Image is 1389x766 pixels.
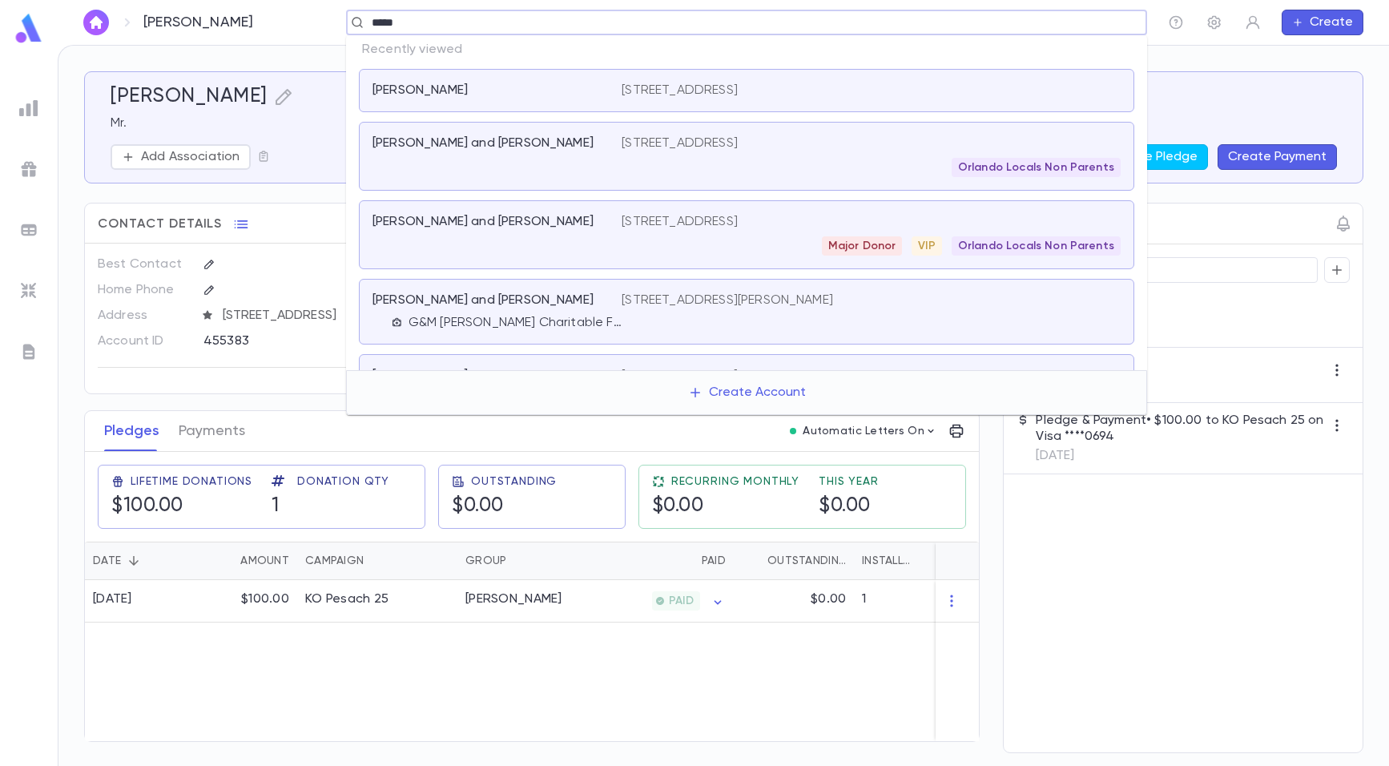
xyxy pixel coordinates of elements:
img: reports_grey.c525e4749d1bce6a11f5fe2a8de1b229.svg [19,99,38,118]
p: Best Contact [98,252,190,277]
span: PAID [662,595,700,607]
span: VIP [912,240,941,252]
button: Sort [506,548,532,574]
p: Automatic Letters On [803,425,924,437]
div: Group [465,542,506,580]
div: Group [457,542,578,580]
p: [PERSON_NAME] [372,368,468,384]
button: Create Payment [1218,144,1337,170]
p: [STREET_ADDRESS] [622,135,738,151]
span: Major Donor [822,240,903,252]
button: Create Pledge [1099,144,1208,170]
p: [STREET_ADDRESS] [622,214,738,230]
div: Campaign [297,542,457,580]
button: Add Association [111,144,251,170]
p: [DATE] [1036,448,1324,464]
span: Outstanding [471,475,557,488]
div: Paid [578,542,734,580]
p: Home Phone [98,277,190,303]
span: Orlando Locals Non Parents [952,161,1121,174]
div: Amount [240,542,289,580]
p: [PERSON_NAME] and [PERSON_NAME] [372,135,594,151]
div: KO Pesach 25 [305,591,389,607]
p: Add Association [141,149,240,165]
p: Pledge & Payment • $100.00 to KO Pesach 25 on Visa ****0694 [1036,413,1324,445]
span: Donation Qty [297,475,389,488]
h5: $0.00 [819,494,871,518]
p: [PERSON_NAME] and [PERSON_NAME] [372,292,594,308]
div: 1 [854,580,950,623]
button: Automatic Letters On [783,420,944,442]
span: [STREET_ADDRESS] [216,308,511,324]
span: This Year [819,475,879,488]
button: Sort [215,548,240,574]
p: [PERSON_NAME] and [PERSON_NAME] [372,214,594,230]
p: [PERSON_NAME] [143,14,253,31]
button: Create [1282,10,1363,35]
div: 455383 [203,329,444,353]
span: Contact Details [98,216,222,232]
img: campaigns_grey.99e729a5f7ee94e3726e6486bddda8f1.svg [19,159,38,179]
h5: [PERSON_NAME] [111,85,268,109]
p: Recently viewed [346,35,1147,64]
h5: 1 [272,494,280,518]
div: $100.00 [193,580,297,623]
button: Sort [742,548,767,574]
div: Installments [862,542,916,580]
span: Lifetime Donations [131,475,252,488]
button: Create Account [675,377,819,408]
div: Kosher Orlando [465,591,562,607]
div: Date [85,542,193,580]
h5: $0.00 [652,494,704,518]
p: Account ID [98,329,190,354]
div: Campaign [305,542,364,580]
span: Orlando Locals Non Parents [952,240,1121,252]
div: Installments [854,542,950,580]
div: Outstanding [767,542,846,580]
button: Sort [121,548,147,574]
p: Mr. [111,115,1337,131]
button: Pledges [104,411,159,451]
img: batches_grey.339ca447c9d9533ef1741baa751efc33.svg [19,220,38,240]
div: Amount [193,542,297,580]
div: Outstanding [734,542,854,580]
p: [STREET_ADDRESS][PERSON_NAME] [622,292,833,308]
button: Sort [916,548,942,574]
img: letters_grey.7941b92b52307dd3b8a917253454ce1c.svg [19,342,38,361]
button: Sort [364,548,389,574]
img: logo [13,13,45,44]
p: $0.00 [811,591,846,607]
div: Paid [702,542,726,580]
button: Sort [676,548,702,574]
h5: $0.00 [452,494,504,518]
button: Payments [179,411,245,451]
p: [STREET_ADDRESS] [622,83,738,99]
div: Date [93,542,121,580]
p: [STREET_ADDRESS] [622,368,738,384]
img: home_white.a664292cf8c1dea59945f0da9f25487c.svg [87,16,106,29]
span: Recurring Monthly [671,475,799,488]
img: imports_grey.530a8a0e642e233f2baf0ef88e8c9fcb.svg [19,281,38,300]
p: [PERSON_NAME] [372,83,468,99]
p: G&M [PERSON_NAME] Charitable Foundation [409,315,622,331]
p: Address [98,303,190,329]
div: [DATE] [93,591,132,607]
h5: $100.00 [111,494,183,518]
